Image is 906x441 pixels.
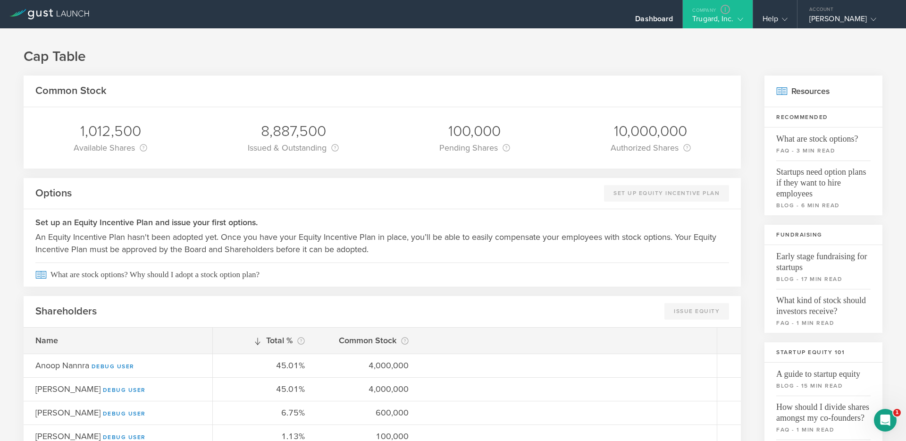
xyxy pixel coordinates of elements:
[225,334,305,347] div: Total %
[776,289,871,317] span: What kind of stock should investors receive?
[635,14,673,28] div: Dashboard
[35,263,729,287] span: What are stock options? Why should I adopt a stock option plan?
[776,127,871,144] span: What are stock options?
[764,225,882,245] h3: Fundraising
[611,121,691,141] div: 10,000,000
[328,407,409,419] div: 600,000
[35,334,201,347] div: Name
[328,334,409,347] div: Common Stock
[35,231,729,255] p: An Equity Incentive Plan hasn't been adopted yet. Once you have your Equity Incentive Plan in pla...
[35,383,201,395] div: [PERSON_NAME]
[764,245,882,289] a: Early stage fundraising for startupsblog - 17 min read
[35,359,201,372] div: Anoop Nannra
[874,409,897,432] iframe: Intercom live chat
[439,141,510,154] div: Pending Shares
[776,425,871,434] small: faq - 1 min read
[776,363,871,380] span: A guide to startup equity
[764,363,882,396] a: A guide to startup equityblog - 15 min read
[248,141,339,154] div: Issued & Outstanding
[776,146,871,155] small: faq - 3 min read
[776,201,871,210] small: blog - 6 min read
[764,107,882,127] h3: Recommended
[764,342,882,363] h3: Startup Equity 101
[248,121,339,141] div: 8,887,500
[763,14,788,28] div: Help
[809,14,889,28] div: [PERSON_NAME]
[103,387,146,393] a: Debug User
[74,121,147,141] div: 1,012,500
[74,141,147,154] div: Available Shares
[776,275,871,283] small: blog - 17 min read
[35,84,107,98] h2: Common Stock
[764,396,882,440] a: How should I divide shares amongst my co-founders?faq - 1 min read
[35,216,729,229] h3: Set up an Equity Incentive Plan and issue your first options.
[776,382,871,390] small: blog - 15 min read
[764,127,882,161] a: What are stock options?faq - 3 min read
[776,161,871,199] span: Startups need option plans if they want to hire employees
[35,407,201,419] div: [PERSON_NAME]
[692,14,743,28] div: Trugard, Inc.
[764,289,882,333] a: What kind of stock should investors receive?faq - 1 min read
[893,409,901,416] span: 1
[328,359,409,372] div: 4,000,000
[103,410,146,417] a: Debug User
[225,359,305,372] div: 45.01%
[764,161,882,215] a: Startups need option plans if they want to hire employeesblog - 6 min read
[225,407,305,419] div: 6.75%
[24,47,882,66] h1: Cap Table
[103,434,146,441] a: Debug User
[611,141,691,154] div: Authorized Shares
[764,76,882,107] h2: Resources
[24,263,741,287] a: What are stock options? Why should I adopt a stock option plan?
[328,383,409,395] div: 4,000,000
[776,319,871,327] small: faq - 1 min read
[35,305,97,318] h2: Shareholders
[439,121,510,141] div: 100,000
[776,245,871,273] span: Early stage fundraising for startups
[776,396,871,424] span: How should I divide shares amongst my co-founders?
[92,363,134,370] a: Debug User
[35,187,72,200] h2: Options
[225,383,305,395] div: 45.01%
